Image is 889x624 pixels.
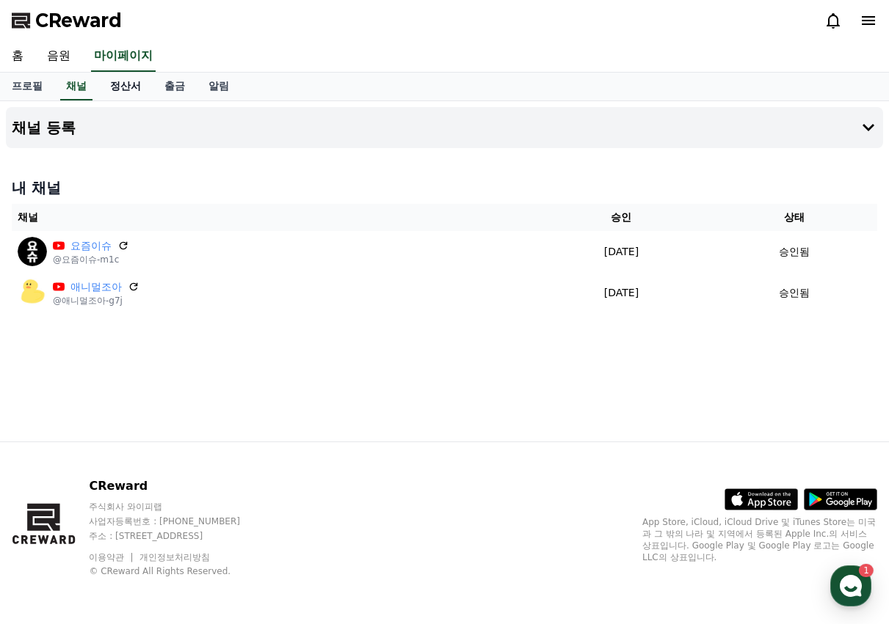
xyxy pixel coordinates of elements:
p: @요즘이슈-m1c [53,254,129,265]
img: 애니멀조아 [18,278,47,307]
span: 대화 [134,488,152,499]
span: CReward [35,9,122,32]
a: 알림 [197,73,241,100]
a: 이용약관 [89,552,135,562]
a: 정산서 [98,73,153,100]
a: 출금 [153,73,197,100]
p: © CReward All Rights Reserved. [89,565,268,577]
a: CReward [12,9,122,32]
span: 홈 [46,487,55,499]
a: 설정 [189,465,282,502]
a: 홈 [4,465,97,502]
p: @애니멀조아-g7j [53,295,139,307]
p: 사업자등록번호 : [PHONE_NUMBER] [89,515,268,527]
th: 채널 [12,204,531,231]
p: CReward [89,477,268,495]
p: 승인됨 [779,244,810,260]
h4: 채널 등록 [12,120,76,136]
th: 승인 [531,204,711,231]
a: 1대화 [97,465,189,502]
a: 개인정보처리방침 [139,552,210,562]
p: 주식회사 와이피랩 [89,501,268,513]
h4: 내 채널 [12,177,877,198]
img: 요즘이슈 [18,237,47,266]
p: 주소 : [STREET_ADDRESS] [89,530,268,542]
th: 상태 [712,204,877,231]
span: 1 [149,464,154,476]
p: 승인됨 [779,285,810,301]
p: App Store, iCloud, iCloud Drive 및 iTunes Store는 미국과 그 밖의 나라 및 지역에서 등록된 Apple Inc.의 서비스 상표입니다. Goo... [642,516,877,563]
p: [DATE] [537,285,705,301]
a: 채널 [60,73,92,100]
a: 음원 [35,41,82,72]
a: 마이페이지 [91,41,156,72]
button: 채널 등록 [6,107,883,148]
a: 애니멀조아 [70,279,122,295]
a: 요즘이슈 [70,238,112,254]
p: [DATE] [537,244,705,260]
span: 설정 [227,487,244,499]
